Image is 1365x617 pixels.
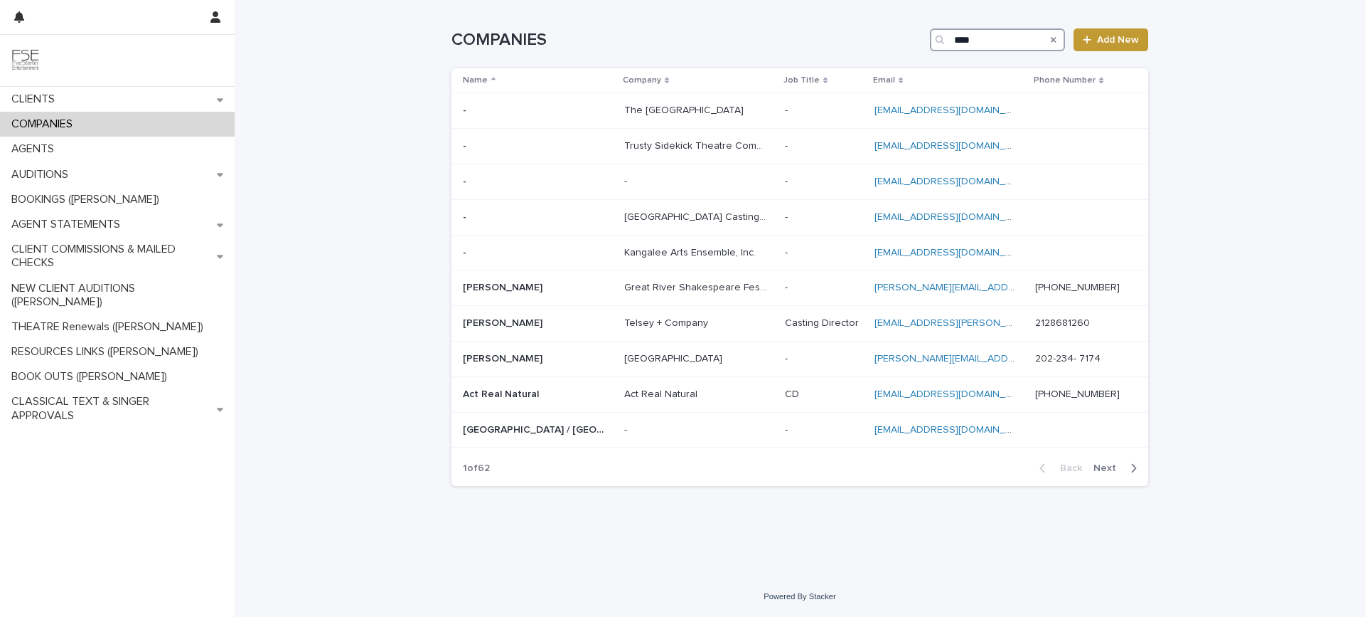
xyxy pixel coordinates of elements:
p: CLIENTS [6,93,66,106]
span: Next [1093,463,1125,473]
a: [EMAIL_ADDRESS][DOMAIN_NAME] [874,389,1035,399]
a: [EMAIL_ADDRESS][DOMAIN_NAME] [874,105,1035,115]
p: AGENTS [6,142,65,156]
a: [EMAIL_ADDRESS][DOMAIN_NAME] [874,141,1035,151]
p: - [785,350,791,365]
p: - [463,102,469,117]
p: Act Real Natural [624,386,700,401]
span: Add New [1097,35,1139,45]
tr: [PERSON_NAME][PERSON_NAME] Telsey + CompanyTelsey + Company Casting DirectorCasting Director [EMA... [451,306,1148,342]
p: - [785,209,791,223]
tr: -- -- -- [EMAIL_ADDRESS][DOMAIN_NAME] [451,164,1148,199]
p: AGENT STATEMENTS [6,218,132,231]
a: Add New [1074,28,1148,51]
p: The [GEOGRAPHIC_DATA] [624,102,746,117]
p: Telsey + Company [624,315,711,329]
a: [PHONE_NUMBER] [1035,389,1120,399]
p: [PERSON_NAME] [463,279,545,294]
p: [PERSON_NAME] [463,315,545,329]
p: - [785,102,791,117]
p: - [785,279,791,294]
a: [PERSON_NAME][EMAIL_ADDRESS][DOMAIN_NAME] [874,354,1113,364]
a: Powered By Stacker [764,592,835,601]
span: Back [1051,463,1082,473]
a: [EMAIL_ADDRESS][DOMAIN_NAME] [874,248,1035,258]
p: BOOKINGS ([PERSON_NAME]) [6,193,171,206]
p: - [785,244,791,259]
p: THEATRE Renewals ([PERSON_NAME]) [6,320,215,334]
p: Kangalee Arts Ensemble, Inc. [624,244,759,259]
p: Company [623,73,661,88]
a: [EMAIL_ADDRESS][DOMAIN_NAME] [874,212,1035,222]
a: [EMAIL_ADDRESS][PERSON_NAME][DOMAIN_NAME] [874,318,1113,328]
tr: -- Trusty Sidekick Theatre CompanyTrusty Sidekick Theatre Company -- [EMAIL_ADDRESS][DOMAIN_NAME] [451,129,1148,164]
p: Actors Theatre of Louisville / Dallas Theatre Center [463,421,608,436]
p: - [463,173,469,188]
p: - [624,173,630,188]
button: Back [1028,462,1088,475]
a: [EMAIL_ADDRESS][DOMAIN_NAME] [874,176,1035,186]
tr: [PERSON_NAME][PERSON_NAME] Great River Shakespeare FestivalGreat River Shakespeare Festival -- [P... [451,270,1148,306]
button: Next [1088,462,1148,475]
p: RESOURCES LINKS ([PERSON_NAME]) [6,345,210,359]
p: CLIENT COMMISSIONS & MAILED CHECKS [6,243,217,270]
p: - [463,209,469,223]
h1: COMPANIES [451,30,924,51]
p: - [785,421,791,436]
tr: -- Kangalee Arts Ensemble, Inc.Kangalee Arts Ensemble, Inc. -- [EMAIL_ADDRESS][DOMAIN_NAME] [451,235,1148,270]
a: 2128681260 [1035,318,1090,328]
p: Trusty Sidekick Theatre Company [624,137,769,152]
a: [PHONE_NUMBER] [1035,283,1120,292]
p: Phone Number [1034,73,1096,88]
p: CLASSICAL TEXT & SINGER APPROVALS [6,395,217,422]
tr: -- The [GEOGRAPHIC_DATA]The [GEOGRAPHIC_DATA] -- [EMAIL_ADDRESS][DOMAIN_NAME] [451,93,1148,129]
p: 1 of 62 [451,451,501,486]
p: Casting Director [785,315,862,329]
tr: [PERSON_NAME][PERSON_NAME] [GEOGRAPHIC_DATA][GEOGRAPHIC_DATA] -- [PERSON_NAME][EMAIL_ADDRESS][DOM... [451,341,1148,376]
tr: Act Real NaturalAct Real Natural Act Real NaturalAct Real Natural CDCD [EMAIL_ADDRESS][DOMAIN_NAM... [451,376,1148,412]
p: BOOK OUTS ([PERSON_NAME]) [6,370,178,384]
a: [PERSON_NAME][EMAIL_ADDRESS][DOMAIN_NAME] [874,283,1113,292]
p: Act Real Natural [463,386,542,401]
p: - [624,421,630,436]
p: CD [785,386,802,401]
p: COMPANIES [6,117,84,131]
p: [PERSON_NAME] [463,350,545,365]
input: Search [930,28,1065,51]
p: Greenbrier Valley Theatre Casting Team [624,209,769,223]
tr: -- [GEOGRAPHIC_DATA] Casting Team[GEOGRAPHIC_DATA] Casting Team -- [EMAIL_ADDRESS][DOMAIN_NAME] [451,199,1148,235]
p: - [785,173,791,188]
p: Email [873,73,895,88]
p: - [463,244,469,259]
p: Name [463,73,488,88]
p: AUDITIONS [6,168,80,181]
img: 9JgRvJ3ETPGCJDhvPVA5 [11,46,40,75]
p: [GEOGRAPHIC_DATA] [624,350,725,365]
p: Job Title [783,73,820,88]
p: Great River Shakespeare Festival [624,279,769,294]
a: 202-234- 7174 [1035,354,1101,364]
tr: [GEOGRAPHIC_DATA] / [GEOGRAPHIC_DATA][GEOGRAPHIC_DATA] / [GEOGRAPHIC_DATA] -- -- [EMAIL_ADDRESS][... [451,412,1148,448]
p: NEW CLIENT AUDITIONS ([PERSON_NAME]) [6,282,235,309]
p: - [463,137,469,152]
p: - [785,137,791,152]
a: [EMAIL_ADDRESS][DOMAIN_NAME] [874,425,1035,435]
